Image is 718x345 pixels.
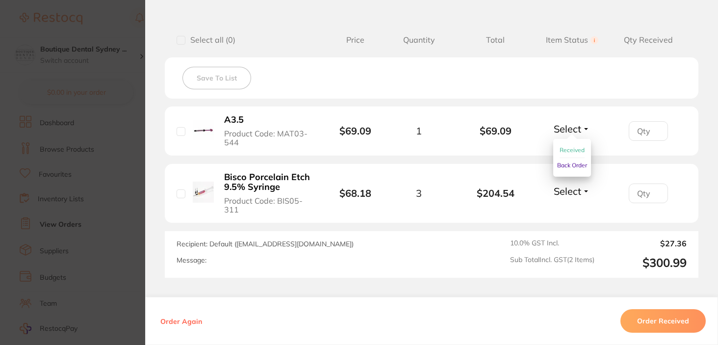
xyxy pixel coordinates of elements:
[381,35,457,45] span: Quantity
[221,114,315,147] button: A3.5 Product Code: MAT03-544
[560,146,585,154] span: Received
[330,35,381,45] span: Price
[457,187,534,199] b: $204.54
[224,196,312,214] span: Product Code: BIS05-311
[339,125,371,137] b: $69.09
[416,187,422,199] span: 3
[551,123,593,135] button: Select
[629,121,668,141] input: Qty
[557,158,587,173] button: Back Order
[221,172,315,215] button: Bisco Porcelain Etch 9.5% Syringe Product Code: BIS05-311
[416,125,422,136] span: 1
[510,239,594,248] span: 10.0 % GST Incl.
[554,185,581,197] span: Select
[193,120,214,141] img: A3.5
[224,115,244,125] b: A3.5
[182,67,251,89] button: Save To List
[534,35,610,45] span: Item Status
[557,161,587,169] span: Back Order
[193,182,214,203] img: Bisco Porcelain Etch 9.5% Syringe
[224,172,312,192] b: Bisco Porcelain Etch 9.5% Syringe
[157,317,205,325] button: Order Again
[177,239,354,248] span: Recipient: Default ( [EMAIL_ADDRESS][DOMAIN_NAME] )
[457,35,534,45] span: Total
[629,184,668,203] input: Qty
[339,187,371,199] b: $68.18
[177,256,206,265] label: Message:
[610,35,687,45] span: Qty Received
[185,35,235,45] span: Select all ( 0 )
[457,125,534,136] b: $69.09
[620,309,706,333] button: Order Received
[551,185,593,197] button: Select
[602,239,687,248] output: $27.36
[510,256,594,270] span: Sub Total Incl. GST ( 2 Items)
[224,129,312,147] span: Product Code: MAT03-544
[560,143,585,158] button: Received
[554,123,581,135] span: Select
[602,256,687,270] output: $300.99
